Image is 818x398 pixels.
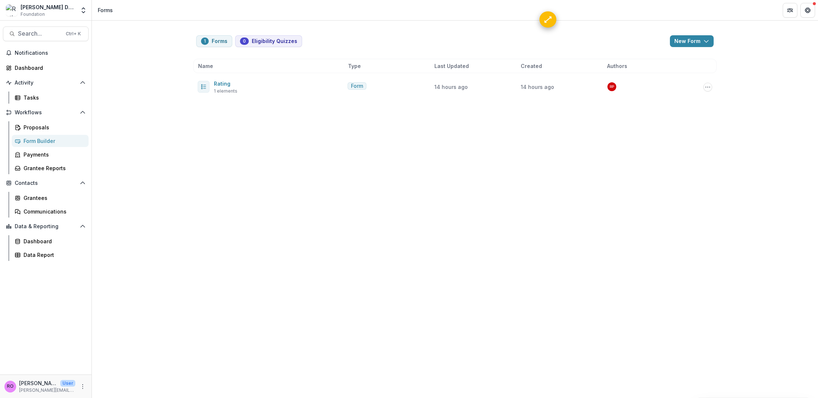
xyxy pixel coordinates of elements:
button: New Form [670,35,714,47]
div: Ruthwick Oauth [7,384,14,389]
a: Form Builder [12,135,89,147]
button: Partners [783,3,797,18]
span: Workflows [15,110,77,116]
span: 0 [243,39,246,44]
button: Options [703,83,712,92]
p: [PERSON_NAME][EMAIL_ADDRESS][DOMAIN_NAME] [19,387,75,394]
div: Tasks [24,94,83,101]
button: Open Activity [3,77,89,89]
span: Name [198,62,213,70]
div: Dashboard [15,64,83,72]
span: 14 hours ago [434,84,468,90]
a: Dashboard [3,62,89,74]
a: Grantee Reports [12,162,89,174]
div: Forms [98,6,113,14]
span: Search... [18,30,61,37]
p: User [60,380,75,387]
button: Open entity switcher [78,3,89,18]
button: Open Contacts [3,177,89,189]
div: Ctrl + K [64,30,82,38]
div: Payments [24,151,83,158]
span: Type [348,62,361,70]
div: Proposals [24,123,83,131]
span: 14 hours ago [521,84,554,90]
div: Data Report [24,251,83,259]
button: Open Workflows [3,107,89,118]
a: Tasks [12,92,89,104]
img: Ruthwick Drive 2 Test [6,4,18,16]
button: Notifications [3,47,89,59]
button: Forms [196,35,232,47]
a: Rating [214,80,230,87]
div: Form Builder [24,137,83,145]
span: Form [351,83,363,89]
button: Get Help [800,3,815,18]
a: Proposals [12,121,89,133]
div: Communications [24,208,83,215]
span: 1 [204,39,206,44]
span: Data & Reporting [15,223,77,230]
span: 1 elements [214,88,237,94]
button: Search... [3,26,89,41]
nav: breadcrumb [95,5,116,15]
div: Grantees [24,194,83,202]
span: Foundation [21,11,45,18]
button: Eligibility Quizzes [235,35,302,47]
span: Last Updated [434,62,469,70]
div: Grantee Reports [24,164,83,172]
a: Data Report [12,249,89,261]
a: Communications [12,205,89,218]
span: Activity [15,80,77,86]
div: Dashboard [24,237,83,245]
a: Grantees [12,192,89,204]
div: [PERSON_NAME] Drive 2 Test [21,3,75,11]
div: ⟷ [541,12,555,26]
div: Ruthwick Pathireddy [610,85,614,89]
a: Payments [12,148,89,161]
span: Notifications [15,50,86,56]
span: Contacts [15,180,77,186]
p: [PERSON_NAME] [19,379,57,387]
button: Open Data & Reporting [3,220,89,232]
span: Authors [607,62,627,70]
span: Created [521,62,542,70]
a: Dashboard [12,235,89,247]
button: More [78,382,87,391]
